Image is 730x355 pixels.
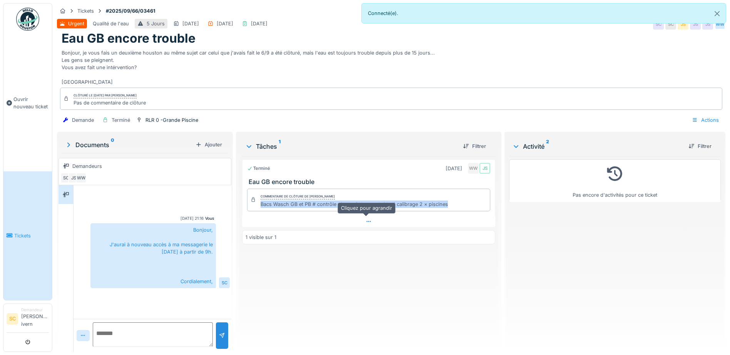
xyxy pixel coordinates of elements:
div: JS [678,19,688,30]
a: Ouvrir nouveau ticket [3,35,52,171]
li: [PERSON_NAME] ivern [21,307,49,331]
div: Demandeur [21,307,49,313]
div: JS [690,19,701,30]
div: SC [665,19,676,30]
div: 1 visible sur 1 [246,234,276,241]
div: Pas encore d'activités pour ce ticket [514,163,716,199]
div: Filtrer [460,141,489,151]
img: Badge_color-CXgf-gQk.svg [16,8,39,31]
div: [DATE] 21:16 [180,216,204,221]
div: Terminé [112,116,130,124]
div: Bonjour, je vous fais un deuxième houston au même sujet car celui que j'avais fait le 6/9 a été c... [62,46,721,86]
button: Close [708,3,726,24]
strong: #2025/09/66/03461 [103,7,159,15]
div: Documents [65,140,192,149]
div: SC [219,277,230,288]
div: Filtrer [685,141,715,151]
sup: 2 [546,142,549,151]
div: [DATE] [446,165,462,172]
div: Demande [72,116,94,124]
h3: Eau GB encore trouble [249,178,492,186]
div: WW [468,163,479,174]
span: Tickets [14,232,49,239]
div: [DATE] [251,20,267,27]
div: WW [76,173,87,183]
div: 5 Jours [147,20,165,27]
div: Bonjour, J'aurai à nouveau accès à ma messagerie le [DATE] à partir de 9h. Cordialement, [90,223,216,289]
div: JS [702,19,713,30]
div: Bacs Wasch GB et PB # contrôle niveau Chlore et Acide # calibrage 2 × piscines [261,201,448,208]
a: SC Demandeur[PERSON_NAME] ivern [7,307,49,333]
div: Qualité de l'eau [93,20,129,27]
div: Pas de commentaire de clôture [74,99,146,106]
div: Commentaire de clôture de [PERSON_NAME] [261,194,335,199]
div: Connecté(e). [361,3,727,23]
div: JS [68,173,79,183]
div: RLR 0 -Grande Piscine [145,116,198,124]
sup: 0 [111,140,114,149]
span: Ouvrir nouveau ticket [13,96,49,110]
div: Cliquez pour agrandir [337,202,396,214]
div: Clôturé le [DATE] par [PERSON_NAME] [74,93,137,98]
div: Vous [205,216,214,221]
div: Demandeurs [72,163,102,170]
div: SC [653,19,664,30]
h1: Eau GB encore trouble [62,31,195,46]
div: Ajouter [192,139,225,150]
li: SC [7,313,18,325]
div: Tâches [245,142,457,151]
sup: 1 [279,142,281,151]
div: [DATE] [217,20,233,27]
div: Tickets [77,7,94,15]
a: Tickets [3,171,52,300]
div: Terminé [247,165,270,172]
div: Urgent [68,20,84,27]
div: Activité [512,142,682,151]
div: Actions [688,114,722,126]
div: JS [479,163,490,174]
div: [DATE] [182,20,199,27]
div: WW [715,19,725,30]
div: SC [60,173,71,183]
